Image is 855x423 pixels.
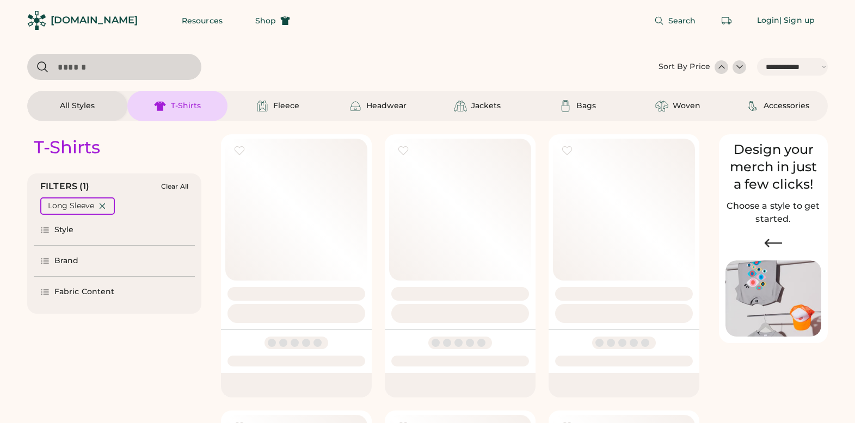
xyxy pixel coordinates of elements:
span: Search [668,17,696,24]
div: FILTERS (1) [40,180,90,193]
button: Retrieve an order [716,10,737,32]
div: All Styles [60,101,95,111]
div: [DOMAIN_NAME] [51,14,138,27]
button: Shop [242,10,303,32]
img: T-Shirts Icon [153,99,167,113]
h2: Choose a style to get started. [725,200,821,226]
div: Fabric Content [54,287,114,297]
img: Woven Icon [655,99,668,113]
div: Headwear [366,101,407,111]
button: Search [641,10,709,32]
div: Design your merch in just a few clicks! [725,141,821,193]
div: Bags [576,101,596,111]
img: Bags Icon [559,99,572,113]
button: Resources [169,10,236,32]
div: Login [757,15,780,26]
div: T-Shirts [171,101,201,111]
div: Woven [673,101,700,111]
div: Brand [54,256,79,266]
img: Jackets Icon [454,99,467,113]
img: Rendered Logo - Screens [27,11,46,30]
img: Accessories Icon [746,99,759,113]
div: Jackets [471,101,501,111]
div: Long Sleeve [48,201,94,211]
img: Fleece Icon [256,99,269,113]
img: Headwear Icon [349,99,362,113]
div: | Sign up [779,15,815,26]
img: Image of Lisa Congdon Eye Print on T-Shirt and Hat [725,260,821,337]
div: Clear All [161,183,188,190]
span: Shop [255,17,276,24]
div: Accessories [764,101,809,111]
div: T-Shirts [34,136,100,158]
div: Sort By Price [659,61,710,72]
div: Fleece [273,101,299,111]
div: Style [54,225,74,235]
